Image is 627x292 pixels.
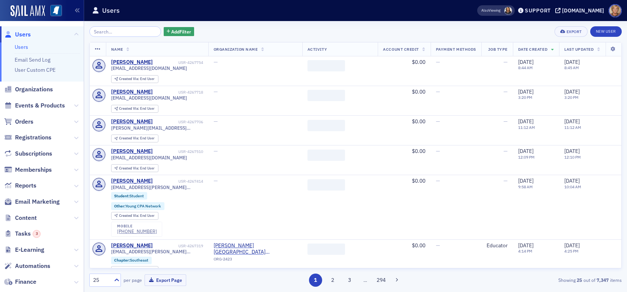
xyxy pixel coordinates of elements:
[436,59,440,65] span: —
[555,26,587,37] button: Export
[15,85,53,94] span: Organizations
[119,77,155,81] div: End User
[119,166,140,171] span: Created Via :
[15,198,60,206] span: Email Marketing
[595,277,610,283] strong: 7,347
[119,267,140,272] span: Created Via :
[343,274,356,287] button: 3
[307,244,345,255] span: ‌
[307,90,345,101] span: ‌
[503,88,508,95] span: —
[518,184,533,189] time: 9:58 AM
[114,194,144,198] a: Student:Student
[214,177,218,184] span: —
[518,88,534,95] span: [DATE]
[45,5,62,18] a: View Homepage
[518,154,535,160] time: 12:09 PM
[518,47,547,52] span: Date Created
[15,214,37,222] span: Content
[4,101,65,110] a: Events & Products
[412,59,425,65] span: $0.00
[111,148,153,155] a: [PERSON_NAME]
[4,198,60,206] a: Email Marketing
[111,242,153,249] div: [PERSON_NAME]
[518,65,533,70] time: 8:44 AM
[111,105,158,113] div: Created Via: End User
[449,277,622,283] div: Showing out of items
[4,118,33,126] a: Orders
[111,155,187,160] span: [EMAIL_ADDRESS][DOMAIN_NAME]
[4,246,44,254] a: E-Learning
[412,148,425,154] span: $0.00
[114,257,130,263] span: Chapter :
[564,248,579,254] time: 4:25 PM
[4,150,52,158] a: Subscriptions
[214,47,258,52] span: Organization Name
[307,47,327,52] span: Activity
[504,7,512,15] span: Noma Burge
[214,242,297,256] a: [PERSON_NAME][GEOGRAPHIC_DATA] ([PERSON_NAME], [GEOGRAPHIC_DATA])
[145,274,186,286] button: Export Page
[503,59,508,65] span: —
[171,28,191,35] span: Add Filter
[503,148,508,154] span: —
[4,182,36,190] a: Reports
[518,59,534,65] span: [DATE]
[564,184,581,189] time: 10:04 AM
[307,150,345,161] span: ‌
[564,177,580,184] span: [DATE]
[518,148,534,154] span: [DATE]
[4,133,51,142] a: Registrations
[111,185,203,190] span: [EMAIL_ADDRESS][PERSON_NAME][DOMAIN_NAME]
[111,75,158,83] div: Created Via: End User
[117,228,157,234] a: [PHONE_NUMBER]
[15,56,50,63] a: Email Send Log
[609,4,622,17] span: Profile
[564,154,581,160] time: 12:10 PM
[562,7,604,14] div: [DOMAIN_NAME]
[119,107,155,111] div: End User
[360,277,371,283] span: …
[15,118,33,126] span: Orders
[15,182,36,190] span: Reports
[564,148,580,154] span: [DATE]
[15,67,56,73] a: User Custom CPE
[487,242,508,249] div: Educator
[15,230,41,238] span: Tasks
[564,88,580,95] span: [DATE]
[111,59,153,66] div: [PERSON_NAME]
[119,166,155,171] div: End User
[93,276,110,284] div: 25
[309,274,322,287] button: 1
[111,178,153,185] a: [PERSON_NAME]
[503,118,508,125] span: —
[119,106,140,111] span: Created Via :
[481,8,488,13] div: Also
[111,118,153,125] div: [PERSON_NAME]
[518,248,532,254] time: 4:14 PM
[4,262,50,270] a: Automations
[214,257,297,264] div: ORG-2423
[518,118,534,125] span: [DATE]
[412,242,425,249] span: $0.00
[111,47,123,52] span: Name
[111,164,158,172] div: Created Via: End User
[307,60,345,71] span: ‌
[11,5,45,17] img: SailAMX
[102,6,120,15] h1: Users
[154,179,203,184] div: USR-4267414
[412,177,425,184] span: $0.00
[436,177,440,184] span: —
[114,203,125,209] span: Other :
[412,88,425,95] span: $0.00
[15,133,51,142] span: Registrations
[518,95,532,100] time: 3:20 PM
[564,95,579,100] time: 3:20 PM
[567,30,582,34] div: Export
[576,277,583,283] strong: 25
[564,47,594,52] span: Last Updated
[4,85,53,94] a: Organizations
[214,148,218,154] span: —
[154,149,203,154] div: USR-4267510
